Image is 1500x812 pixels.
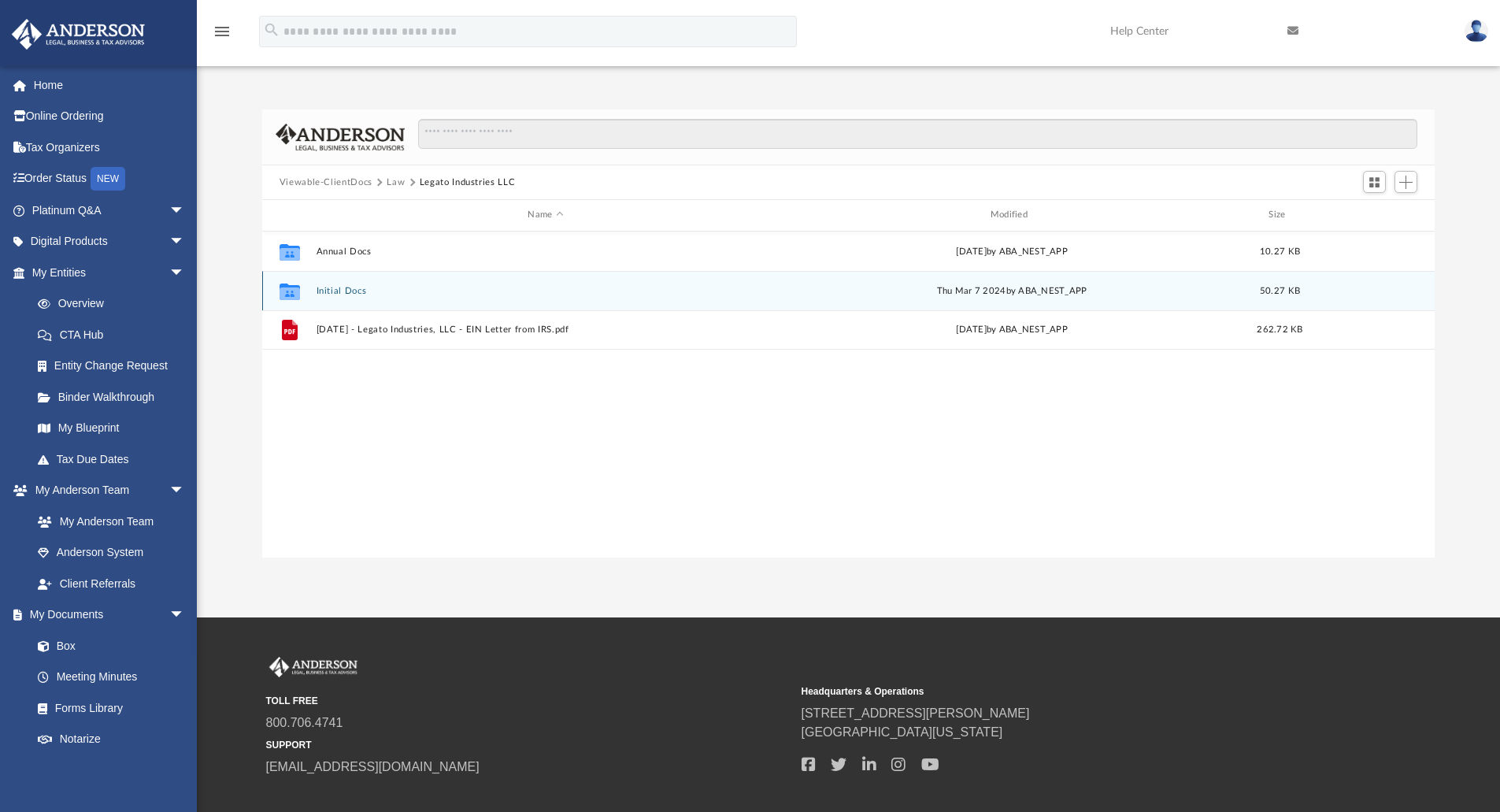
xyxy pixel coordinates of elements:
[22,381,209,413] a: Binder Walkthrough
[11,599,201,631] a: My Documentsarrow_drop_down
[280,176,372,190] button: Viewable-ClientDocs
[1465,20,1488,43] img: User Pic
[269,208,309,222] div: id
[1248,208,1311,222] div: Size
[802,684,1326,699] small: Headquarters & Operations
[169,226,201,258] span: arrow_drop_down
[169,475,201,507] span: arrow_drop_down
[169,755,201,787] span: arrow_drop_down
[22,630,193,662] a: Box
[420,176,516,190] button: Legato Industries LLC
[262,232,1435,558] div: grid
[213,30,231,41] a: menu
[782,208,1242,222] div: Modified
[1260,247,1300,255] span: 10.27 KB
[11,69,209,101] a: Home
[1257,325,1302,334] span: 262.72 KB
[782,284,1241,298] div: Thu Mar 7 2024 by ABA_NEST_APP
[263,21,280,39] i: search
[387,176,405,190] button: Law
[22,350,209,382] a: Entity Change Request
[1363,171,1387,193] button: Switch to Grid View
[1260,286,1300,295] span: 50.27 KB
[266,738,791,752] small: SUPPORT
[169,195,201,227] span: arrow_drop_down
[213,22,231,41] i: menu
[11,101,209,132] a: Online Ordering
[266,694,791,708] small: TOLL FREE
[22,662,201,693] a: Meeting Minutes
[11,195,209,226] a: Platinum Q&Aarrow_drop_down
[11,755,201,786] a: Online Learningarrow_drop_down
[169,257,201,289] span: arrow_drop_down
[316,247,775,257] button: Annual Docs
[266,657,361,677] img: Anderson Advisors Platinum Portal
[1318,208,1428,222] div: id
[22,537,201,569] a: Anderson System
[782,323,1241,337] div: [DATE] by ABA_NEST_APP
[316,286,775,296] button: Initial Docs
[316,324,775,335] button: [DATE] - Legato Industries, LLC - EIN Letter from IRS.pdf
[22,692,193,724] a: Forms Library
[1394,171,1418,193] button: Add
[7,19,150,50] img: Anderson Advisors Platinum Portal
[22,413,201,444] a: My Blueprint
[266,716,343,729] a: 800.706.4741
[802,725,1003,739] a: [GEOGRAPHIC_DATA][US_STATE]
[169,599,201,632] span: arrow_drop_down
[11,163,209,195] a: Order StatusNEW
[22,568,201,599] a: Client Referrals
[266,760,480,773] a: [EMAIL_ADDRESS][DOMAIN_NAME]
[315,208,775,222] div: Name
[11,226,209,258] a: Digital Productsarrow_drop_down
[22,506,193,537] a: My Anderson Team
[11,132,209,163] a: Tax Organizers
[22,443,209,475] a: Tax Due Dates
[782,244,1241,258] div: [DATE] by ABA_NEST_APP
[11,257,209,288] a: My Entitiesarrow_drop_down
[418,119,1417,149] input: Search files and folders
[22,724,201,755] a: Notarize
[11,475,201,506] a: My Anderson Teamarrow_drop_down
[22,288,209,320] a: Overview
[802,706,1030,720] a: [STREET_ADDRESS][PERSON_NAME]
[22,319,209,350] a: CTA Hub
[91,167,125,191] div: NEW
